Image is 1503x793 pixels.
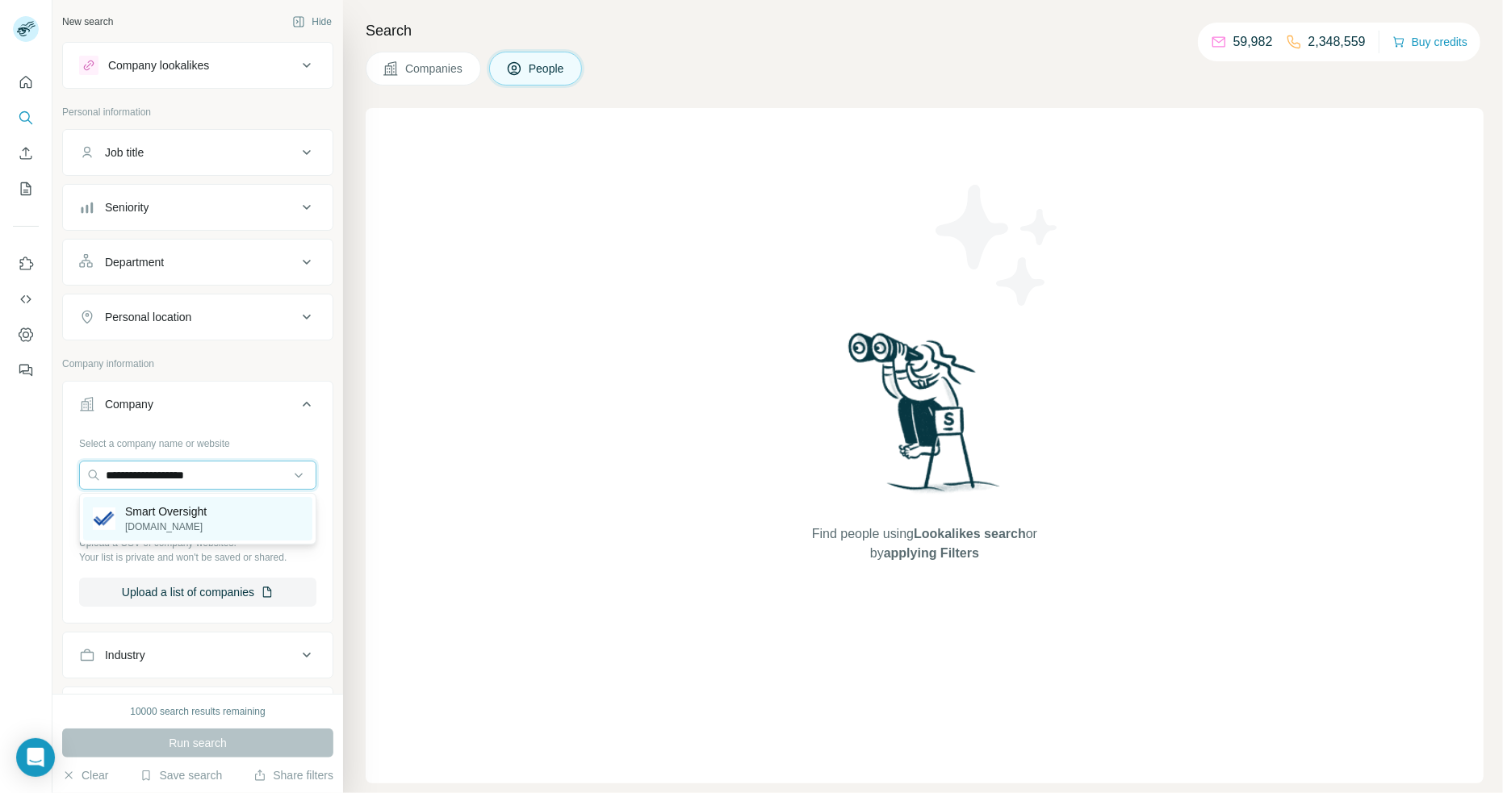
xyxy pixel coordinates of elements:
[13,103,39,132] button: Search
[63,636,333,674] button: Industry
[79,578,316,607] button: Upload a list of companies
[529,61,566,77] span: People
[140,767,222,783] button: Save search
[125,520,207,534] p: [DOMAIN_NAME]
[79,550,316,565] p: Your list is private and won't be saved or shared.
[925,173,1070,318] img: Surfe Illustration - Stars
[253,767,333,783] button: Share filters
[795,524,1053,563] span: Find people using or by
[13,356,39,385] button: Feedback
[1392,31,1467,53] button: Buy credits
[13,249,39,278] button: Use Surfe on LinkedIn
[13,285,39,314] button: Use Surfe API
[125,503,207,520] p: Smart Oversight
[62,105,333,119] p: Personal information
[1233,32,1273,52] p: 59,982
[63,385,333,430] button: Company
[105,199,149,215] div: Seniority
[63,243,333,282] button: Department
[13,68,39,97] button: Quick start
[105,309,191,325] div: Personal location
[405,61,464,77] span: Companies
[63,298,333,336] button: Personal location
[63,188,333,227] button: Seniority
[105,144,144,161] div: Job title
[63,691,333,729] button: HQ location
[62,357,333,371] p: Company information
[93,507,115,530] img: Smart Oversight
[108,57,209,73] div: Company lookalikes
[79,430,316,451] div: Select a company name or website
[366,19,1484,42] h4: Search
[105,254,164,270] div: Department
[914,527,1026,540] span: Lookalikes search
[1308,32,1366,52] p: 2,348,559
[281,10,343,34] button: Hide
[13,320,39,349] button: Dashboard
[130,704,265,719] div: 10000 search results remaining
[16,738,55,777] div: Open Intercom Messenger
[841,328,1009,508] img: Surfe Illustration - Woman searching with binoculars
[63,133,333,172] button: Job title
[63,46,333,85] button: Company lookalikes
[884,546,979,560] span: applying Filters
[62,767,108,783] button: Clear
[105,396,153,412] div: Company
[62,15,113,29] div: New search
[105,647,145,663] div: Industry
[13,139,39,168] button: Enrich CSV
[13,174,39,203] button: My lists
